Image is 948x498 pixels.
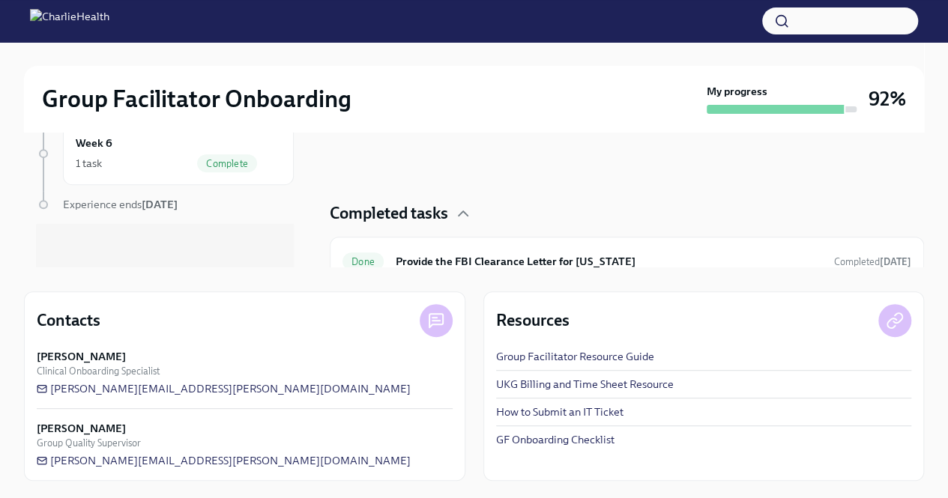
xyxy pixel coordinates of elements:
[37,421,126,436] strong: [PERSON_NAME]
[142,198,178,211] strong: [DATE]
[63,198,178,211] span: Experience ends
[707,84,767,99] strong: My progress
[330,202,924,225] div: Completed tasks
[342,256,384,267] span: Done
[834,256,911,267] span: Completed
[37,364,160,378] span: Clinical Onboarding Specialist
[37,381,411,396] a: [PERSON_NAME][EMAIL_ADDRESS][PERSON_NAME][DOMAIN_NAME]
[37,436,141,450] span: Group Quality Supervisor
[37,453,411,468] a: [PERSON_NAME][EMAIL_ADDRESS][PERSON_NAME][DOMAIN_NAME]
[834,255,911,269] span: September 9th, 2025 11:46
[496,377,674,392] a: UKG Billing and Time Sheet Resource
[30,9,109,33] img: CharlieHealth
[396,253,822,270] h6: Provide the FBI Clearance Letter for [US_STATE]
[496,432,615,447] a: GF Onboarding Checklist
[869,85,906,112] h3: 92%
[197,158,257,169] span: Complete
[37,309,100,332] h4: Contacts
[37,349,126,364] strong: [PERSON_NAME]
[42,84,351,114] h2: Group Facilitator Onboarding
[36,122,294,185] a: Week 61 taskComplete
[496,404,624,419] a: How to Submit an IT Ticket
[496,349,654,364] a: Group Facilitator Resource Guide
[496,309,570,332] h4: Resources
[330,202,448,225] h4: Completed tasks
[880,256,911,267] strong: [DATE]
[76,135,112,151] h6: Week 6
[76,156,102,171] div: 1 task
[342,249,911,273] a: DoneProvide the FBI Clearance Letter for [US_STATE]Completed[DATE]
